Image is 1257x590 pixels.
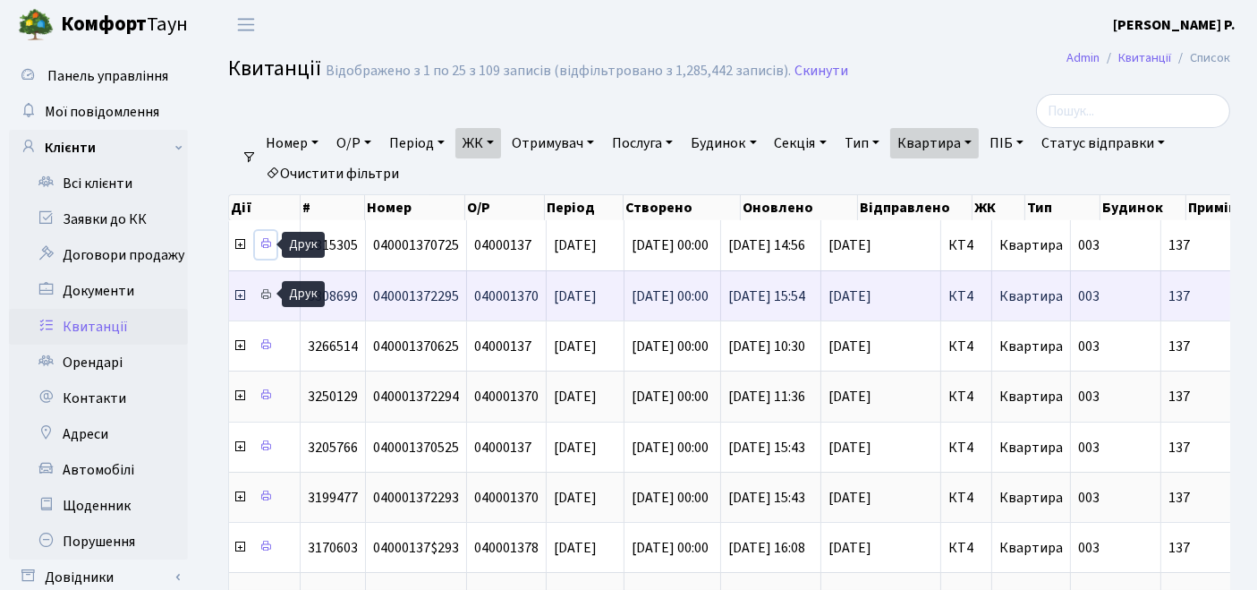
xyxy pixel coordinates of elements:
[948,389,984,404] span: КТ4
[1025,195,1100,220] th: Тип
[61,10,188,40] span: Таун
[948,491,984,505] span: КТ4
[474,538,539,558] span: 040001378
[999,337,1063,356] span: Квартира
[282,232,325,258] div: Друк
[373,438,459,457] span: 040001370525
[828,339,933,354] span: [DATE]
[545,195,624,220] th: Період
[1078,337,1100,356] span: 003
[224,10,268,39] button: Переключити навігацію
[828,440,933,455] span: [DATE]
[982,128,1031,158] a: ПІБ
[373,337,459,356] span: 040001370625
[1100,195,1186,220] th: Будинок
[18,7,54,43] img: logo.png
[308,337,358,356] span: 3266514
[632,235,709,255] span: [DATE] 00:00
[554,235,597,255] span: [DATE]
[505,128,601,158] a: Отримувач
[684,128,763,158] a: Будинок
[308,387,358,406] span: 3250129
[632,488,709,508] span: [DATE] 00:00
[301,195,365,220] th: #
[9,130,188,166] a: Клієнти
[554,337,597,356] span: [DATE]
[259,128,326,158] a: Номер
[9,452,188,488] a: Автомобілі
[554,387,597,406] span: [DATE]
[632,337,709,356] span: [DATE] 00:00
[828,238,933,252] span: [DATE]
[9,237,188,273] a: Договори продажу
[308,438,358,457] span: 3205766
[605,128,680,158] a: Послуга
[554,438,597,457] span: [DATE]
[999,488,1063,508] span: Квартира
[999,235,1063,255] span: Квартира
[382,128,452,158] a: Період
[45,102,159,122] span: Мої повідомлення
[972,195,1026,220] th: ЖК
[828,289,933,304] span: [DATE]
[1078,286,1100,306] span: 003
[9,309,188,345] a: Квитанції
[1078,538,1100,558] span: 003
[9,94,188,130] a: Мої повідомлення
[61,10,147,38] b: Комфорт
[1078,488,1100,508] span: 003
[828,491,933,505] span: [DATE]
[9,201,188,237] a: Заявки до КК
[632,538,709,558] span: [DATE] 00:00
[474,387,539,406] span: 040001370
[9,416,188,452] a: Адреси
[308,286,358,306] span: 3308699
[794,63,848,80] a: Скинути
[9,58,188,94] a: Панель управління
[837,128,887,158] a: Тип
[1036,94,1230,128] input: Пошук...
[9,488,188,524] a: Щоденник
[9,345,188,381] a: Орендарі
[999,538,1063,558] span: Квартира
[465,195,544,220] th: О/Р
[228,53,321,84] span: Квитанції
[365,195,465,220] th: Номер
[728,286,805,306] span: [DATE] 15:54
[999,438,1063,457] span: Квартира
[47,66,168,86] span: Панель управління
[828,541,933,555] span: [DATE]
[554,286,597,306] span: [DATE]
[1113,14,1236,36] a: [PERSON_NAME] Р.
[1171,48,1230,68] li: Список
[890,128,979,158] a: Квартира
[329,128,378,158] a: О/Р
[9,166,188,201] a: Всі клієнти
[999,286,1063,306] span: Квартира
[948,289,984,304] span: КТ4
[474,488,539,508] span: 040001370
[1118,48,1171,67] a: Квитанції
[858,195,972,220] th: Відправлено
[554,488,597,508] span: [DATE]
[554,538,597,558] span: [DATE]
[948,339,984,354] span: КТ4
[728,488,805,508] span: [DATE] 15:43
[373,488,459,508] span: 040001372293
[373,235,459,255] span: 040001370725
[9,381,188,416] a: Контакти
[474,337,531,356] span: 04000137
[474,235,531,255] span: 04000137
[948,238,984,252] span: КТ4
[1040,39,1257,77] nav: breadcrumb
[474,286,539,306] span: 040001370
[728,538,805,558] span: [DATE] 16:08
[741,195,858,220] th: Оновлено
[828,389,933,404] span: [DATE]
[373,387,459,406] span: 040001372294
[308,538,358,558] span: 3170603
[373,538,459,558] span: 04000137$293
[999,387,1063,406] span: Квартира
[455,128,501,158] a: ЖК
[474,438,531,457] span: 04000137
